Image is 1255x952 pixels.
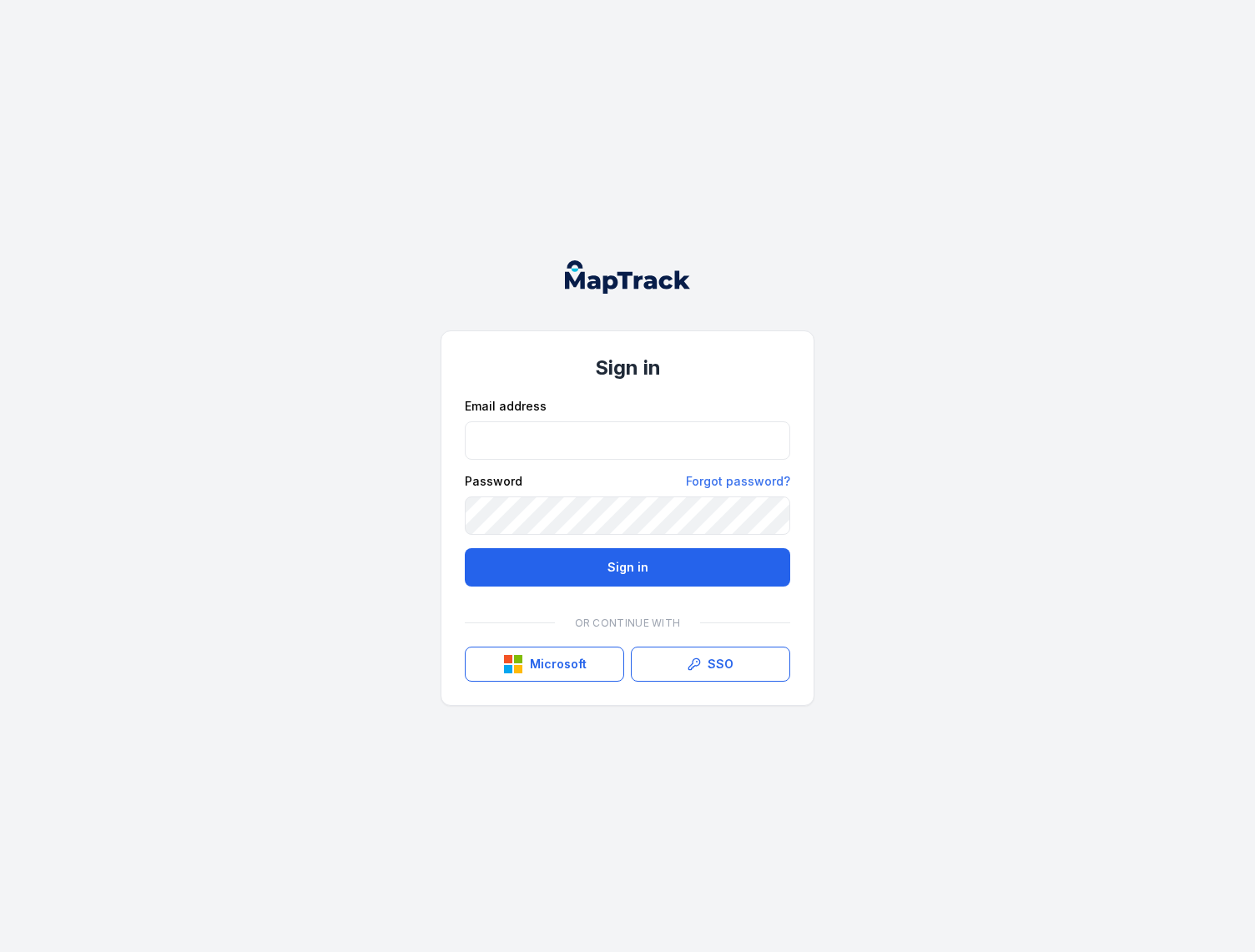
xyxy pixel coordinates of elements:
button: Microsoft [465,647,624,682]
label: Email address [465,398,547,415]
label: Password [465,473,522,490]
button: Sign in [465,548,790,587]
a: SSO [631,647,790,682]
a: Forgot password? [686,473,790,490]
div: Or continue with [465,607,790,640]
nav: Global [538,260,717,294]
h1: Sign in [465,355,790,381]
